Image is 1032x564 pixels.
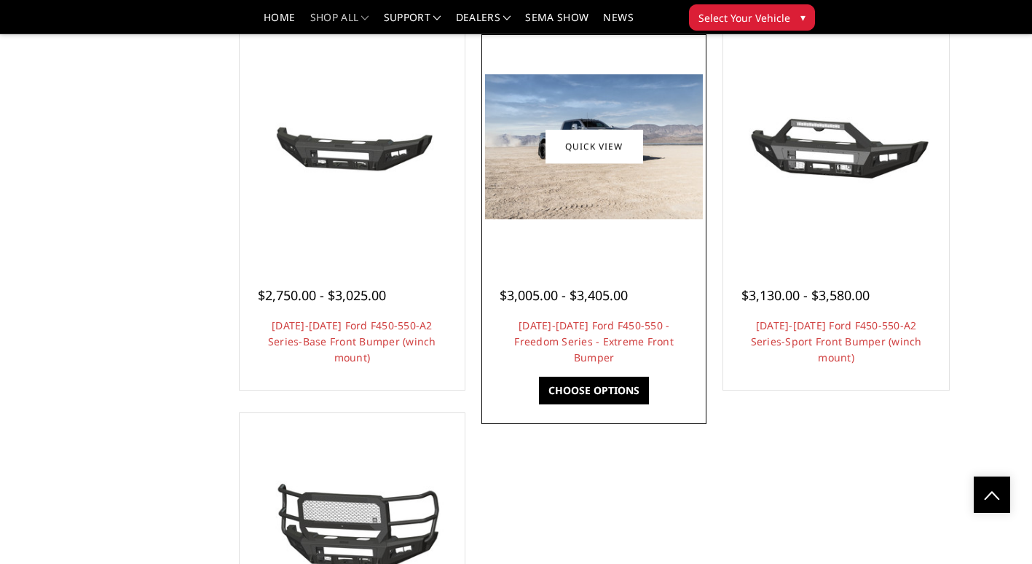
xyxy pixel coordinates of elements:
a: Dealers [456,12,511,34]
a: Home [264,12,295,34]
a: Quick view [545,130,643,164]
a: Support [384,12,441,34]
a: [DATE]-[DATE] Ford F450-550-A2 Series-Base Front Bumper (winch mount) [268,318,436,364]
span: $2,750.00 - $3,025.00 [258,286,386,304]
a: [DATE]-[DATE] Ford F450-550-A2 Series-Sport Front Bumper (winch mount) [751,318,922,364]
a: Choose Options [539,377,649,404]
iframe: Chat Widget [959,494,1032,564]
span: $3,005.00 - $3,405.00 [500,286,628,304]
img: 2023-2025 Ford F450-550 - Freedom Series - Extreme Front Bumper [485,74,703,219]
span: $3,130.00 - $3,580.00 [741,286,870,304]
button: Select Your Vehicle [689,4,815,31]
a: Click to Top [974,477,1010,513]
a: [DATE]-[DATE] Ford F450-550 - Freedom Series - Extreme Front Bumper [514,318,674,364]
a: 2023-2025 Ford F450-550-A2 Series-Sport Front Bumper (winch mount) [727,38,945,256]
a: 2023-2025 Ford F450-550 - Freedom Series - Extreme Front Bumper 2023-2025 Ford F450-550 - Freedom... [485,38,703,256]
img: 2023-2025 Ford F450-550-A2 Series-Sport Front Bumper (winch mount) [727,95,945,197]
span: ▾ [800,9,805,25]
a: shop all [310,12,369,34]
span: Select Your Vehicle [698,10,790,26]
a: SEMA Show [525,12,588,34]
a: News [603,12,633,34]
a: 2023-2025 Ford F450-550-A2 Series-Base Front Bumper (winch mount) 2023-2025 Ford F450-550-A2 Seri... [243,38,461,256]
